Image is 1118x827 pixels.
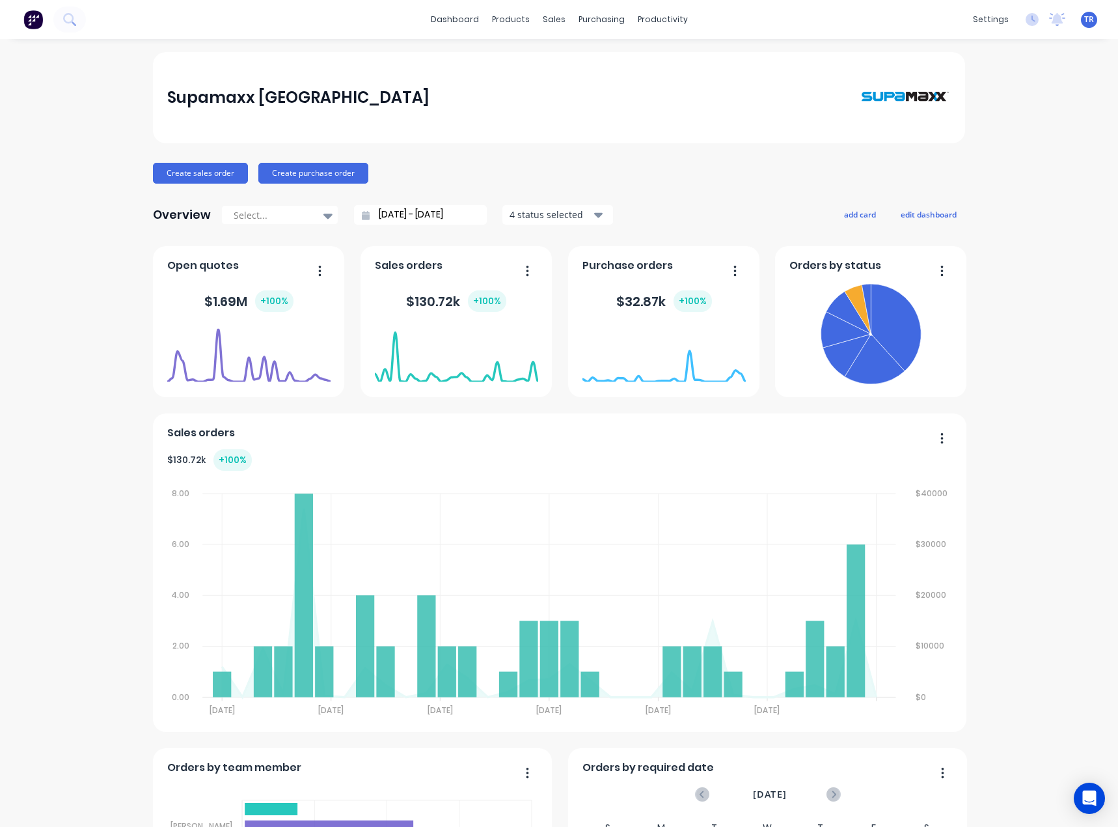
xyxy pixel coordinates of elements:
div: sales [536,10,572,29]
button: Create purchase order [258,163,368,184]
tspan: $40000 [917,488,949,499]
button: add card [836,206,884,223]
tspan: [DATE] [318,705,344,716]
a: dashboard [424,10,485,29]
span: Orders by status [789,258,881,273]
div: Supamaxx [GEOGRAPHIC_DATA] [167,85,429,111]
tspan: 2.00 [172,641,189,652]
div: $ 130.72k [406,290,506,312]
tspan: $10000 [917,641,946,652]
div: productivity [631,10,694,29]
tspan: 4.00 [171,589,189,600]
tspan: 6.00 [172,539,189,550]
button: 4 status selected [502,205,613,225]
tspan: $0 [917,692,927,703]
div: products [485,10,536,29]
div: Open Intercom Messenger [1074,783,1105,814]
button: Create sales order [153,163,248,184]
button: edit dashboard [892,206,965,223]
div: Overview [153,202,211,228]
tspan: [DATE] [755,705,780,716]
tspan: [DATE] [646,705,672,716]
span: [DATE] [753,787,787,802]
tspan: $20000 [917,589,948,600]
span: Purchase orders [582,258,673,273]
div: $ 32.87k [616,290,712,312]
div: settings [966,10,1015,29]
div: + 100 % [674,290,712,312]
span: Orders by required date [582,760,714,776]
span: Orders by team member [167,760,301,776]
span: TR [1084,14,1094,25]
div: + 100 % [213,449,252,471]
tspan: [DATE] [428,705,453,716]
img: Supamaxx Australia [860,65,951,130]
div: + 100 % [255,290,293,312]
div: $ 1.69M [204,290,293,312]
span: Sales orders [375,258,443,273]
img: Factory [23,10,43,29]
div: purchasing [572,10,631,29]
tspan: $30000 [917,539,948,550]
tspan: 8.00 [172,488,189,499]
div: 4 status selected [510,208,592,221]
tspan: [DATE] [537,705,562,716]
span: Open quotes [167,258,239,273]
div: + 100 % [468,290,506,312]
tspan: 0.00 [172,692,189,703]
div: $ 130.72k [167,449,252,471]
tspan: [DATE] [209,705,234,716]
